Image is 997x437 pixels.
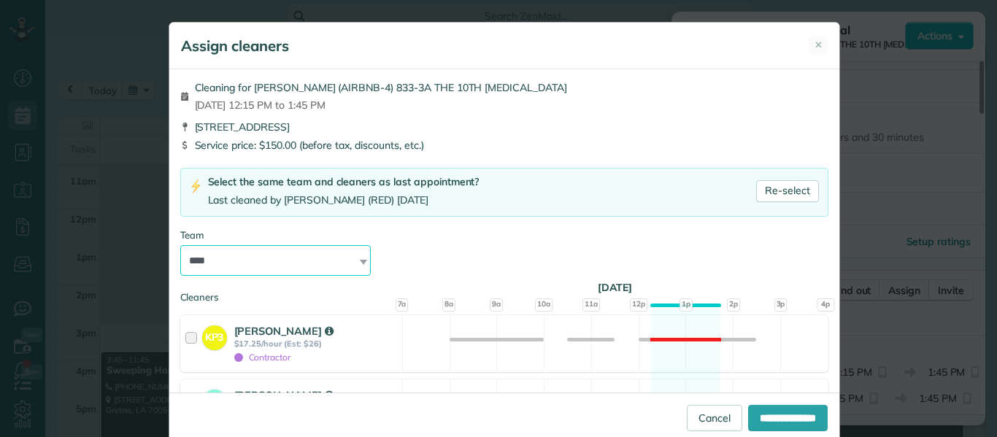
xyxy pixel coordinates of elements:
strong: $17.25/hour (Est: $26) [234,339,398,349]
img: lightning-bolt-icon-94e5364df696ac2de96d3a42b8a9ff6ba979493684c50e6bbbcda72601fa0d29.png [190,179,202,194]
strong: KP3 [202,325,227,345]
div: [STREET_ADDRESS] [180,120,828,134]
div: Cleaners [180,290,828,295]
a: Cancel [687,405,742,431]
div: Service price: $150.00 (before tax, discounts, etc.) [180,138,828,152]
span: [DATE] 12:15 PM to 1:45 PM [195,98,567,112]
span: ✕ [815,38,823,52]
div: Last cleaned by [PERSON_NAME] (RED) [DATE] [208,193,480,208]
strong: [PERSON_NAME] [234,324,334,338]
div: Select the same team and cleaners as last appointment? [208,174,480,190]
h5: Assign cleaners [181,36,289,56]
a: Re-select [756,180,819,202]
span: Cleaning for [PERSON_NAME] (AIRBNB-4) 833-3A THE 10TH [MEDICAL_DATA] [195,80,567,95]
div: Team [180,228,828,242]
strong: [PERSON_NAME] [234,388,334,402]
span: Contractor [234,352,291,363]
